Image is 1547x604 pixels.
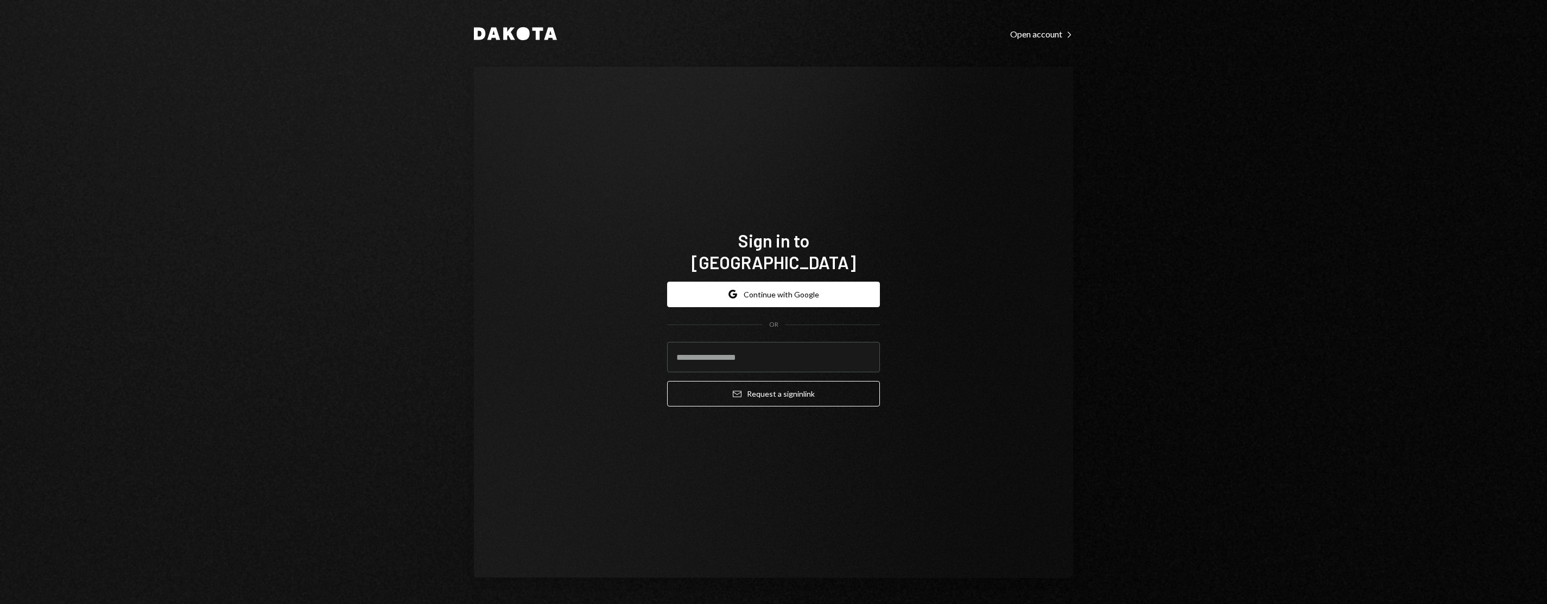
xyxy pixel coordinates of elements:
button: Continue with Google [667,282,880,307]
button: Request a signinlink [667,381,880,406]
div: OR [769,320,778,329]
a: Open account [1010,28,1073,40]
div: Open account [1010,29,1073,40]
h1: Sign in to [GEOGRAPHIC_DATA] [667,230,880,273]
